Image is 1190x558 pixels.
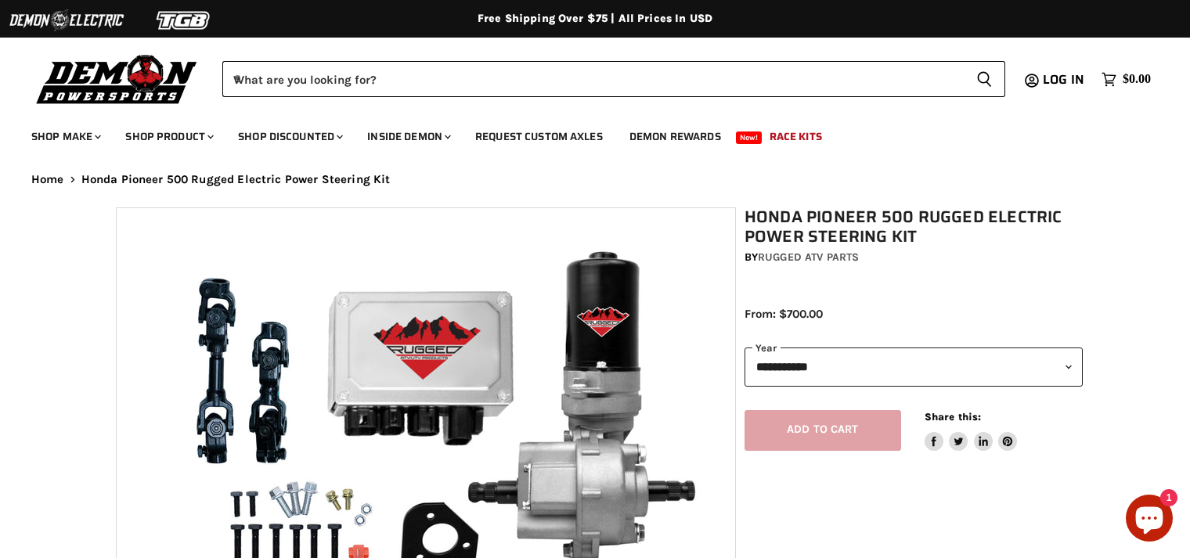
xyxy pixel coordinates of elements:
a: Inside Demon [355,121,460,153]
a: Rugged ATV Parts [758,250,859,264]
a: Shop Product [114,121,223,153]
div: by [745,249,1083,266]
a: Log in [1036,73,1094,87]
a: Request Custom Axles [463,121,615,153]
a: Shop Discounted [226,121,352,153]
a: Home [31,173,64,186]
span: Log in [1043,70,1084,89]
a: $0.00 [1094,68,1159,91]
span: $0.00 [1123,72,1151,87]
aside: Share this: [925,410,1018,452]
span: New! [736,131,763,144]
inbox-online-store-chat: Shopify online store chat [1121,495,1177,545]
img: Demon Electric Logo 2 [8,5,125,35]
ul: Main menu [20,114,1147,153]
form: Product [222,61,1005,97]
img: TGB Logo 2 [125,5,243,35]
a: Shop Make [20,121,110,153]
a: Demon Rewards [618,121,733,153]
button: Search [964,61,1005,97]
img: Demon Powersports [31,51,203,106]
h1: Honda Pioneer 500 Rugged Electric Power Steering Kit [745,207,1083,247]
a: Race Kits [758,121,834,153]
select: year [745,347,1083,386]
span: From: $700.00 [745,307,823,321]
input: When autocomplete results are available use up and down arrows to review and enter to select [222,61,964,97]
span: Share this: [925,411,981,423]
span: Honda Pioneer 500 Rugged Electric Power Steering Kit [81,173,391,186]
